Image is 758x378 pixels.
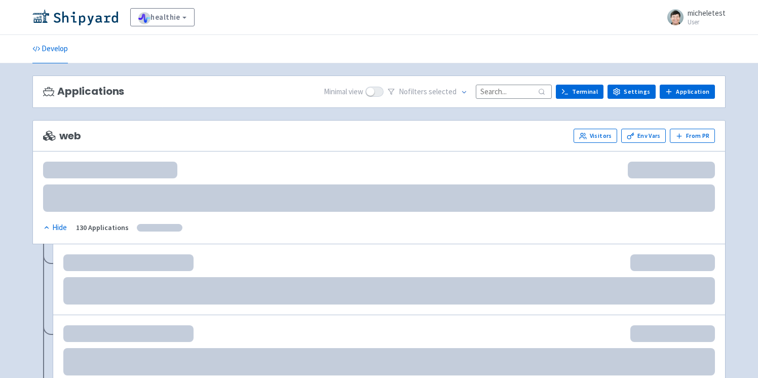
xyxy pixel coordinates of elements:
[621,129,666,143] a: Env Vars
[32,9,118,25] img: Shipyard logo
[76,222,129,234] div: 130 Applications
[399,86,457,98] span: No filter s
[574,129,617,143] a: Visitors
[608,85,656,99] a: Settings
[32,35,68,63] a: Develop
[661,9,726,25] a: micheletest User
[670,129,715,143] button: From PR
[324,86,363,98] span: Minimal view
[43,222,67,234] div: Hide
[688,19,726,25] small: User
[688,8,726,18] span: micheletest
[429,87,457,96] span: selected
[660,85,715,99] a: Application
[476,85,552,98] input: Search...
[556,85,603,99] a: Terminal
[130,8,195,26] a: healthie
[43,130,81,142] span: web
[43,86,124,97] h3: Applications
[43,222,68,234] button: Hide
